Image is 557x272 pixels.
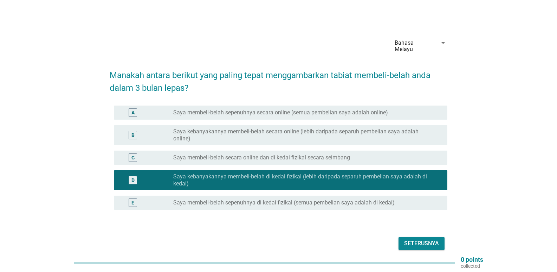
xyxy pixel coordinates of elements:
p: 0 points [461,257,483,263]
div: B [131,132,135,139]
div: A [131,109,135,116]
i: arrow_drop_down [439,39,447,47]
label: Saya kebanyakannya membeli-belah di kedai fizikal (lebih daripada separuh pembelian saya adalah d... [173,173,436,187]
label: Saya membeli-belah secara online dan di kedai fizikal secara seimbang [173,154,350,161]
button: Seterusnya [399,237,445,250]
label: Saya membeli-belah sepenuhnya di kedai fizikal (semua pembelian saya adalah di kedai) [173,199,395,206]
h2: Manakah antara berikut yang paling tepat menggambarkan tabiat membeli-belah anda dalam 3 bulan le... [110,62,447,94]
div: Seterusnya [404,239,439,248]
div: Bahasa Melayu [395,40,433,52]
div: C [131,154,135,162]
label: Saya membeli-belah sepenuhnya secara online (semua pembelian saya adalah online) [173,109,388,116]
p: collected [461,263,483,269]
div: D [131,177,135,184]
div: E [131,199,134,207]
label: Saya kebanyakannya membeli-belah secara online (lebih daripada separuh pembelian saya adalah online) [173,128,436,142]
